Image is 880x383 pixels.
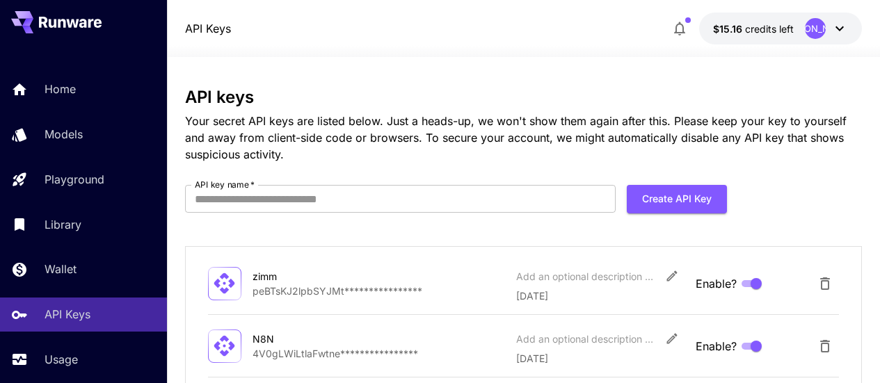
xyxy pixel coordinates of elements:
[45,351,78,368] p: Usage
[45,126,83,142] p: Models
[185,88,863,107] h3: API keys
[516,269,655,284] div: Add an optional description or comment
[627,185,727,213] button: Create API Key
[45,261,77,277] p: Wallet
[659,263,685,288] button: Edit
[696,275,737,292] span: Enable?
[659,326,685,351] button: Edit
[45,216,81,233] p: Library
[195,179,255,190] label: API key name
[185,20,231,37] a: API Keys
[699,13,862,44] button: $15.15525[PERSON_NAME]
[516,351,685,366] p: [DATE]
[713,22,794,36] div: $15.15525
[185,113,863,163] p: Your secret API keys are listed below. Just a heads-up, we won't show them again after this. Plea...
[45,81,76,97] p: Home
[811,270,839,298] button: Delete API Key
[253,332,392,346] div: N8N
[516,288,685,303] p: [DATE]
[45,306,90,323] p: API Keys
[696,338,737,355] span: Enable?
[516,332,655,346] div: Add an optional description or comment
[185,20,231,37] nav: breadcrumb
[745,23,794,35] span: credits left
[811,332,839,360] button: Delete API Key
[45,171,104,188] p: Playground
[253,269,392,284] div: zimm
[805,18,826,39] div: [PERSON_NAME]
[713,23,745,35] span: $15.16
